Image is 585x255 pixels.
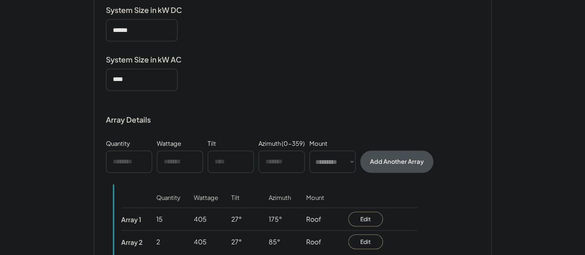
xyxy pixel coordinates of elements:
[231,214,242,224] div: 27°
[269,193,291,214] div: Azimuth
[269,237,280,246] div: 85°
[306,214,321,224] div: Roof
[194,214,207,224] div: 405
[360,150,433,173] button: Add Another Array
[231,237,242,246] div: 27°
[348,234,383,249] button: Edit
[106,114,152,125] div: Array Details
[306,193,324,214] div: Mount
[194,237,207,246] div: 405
[156,214,163,224] div: 15
[194,193,218,214] div: Wattage
[269,214,282,224] div: 175°
[156,193,180,214] div: Quantity
[121,237,142,246] div: Array 2
[157,139,181,148] div: Wattage
[306,237,321,246] div: Roof
[156,237,160,246] div: 2
[348,211,383,226] button: Edit
[121,215,141,223] div: Array 1
[208,139,216,148] div: Tilt
[259,139,305,148] div: Azimuth (0-359)
[106,6,198,15] div: System Size in kW DC
[231,193,240,214] div: Tilt
[309,139,327,148] div: Mount
[106,55,198,65] div: System Size in kW AC
[106,139,130,148] div: Quantity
